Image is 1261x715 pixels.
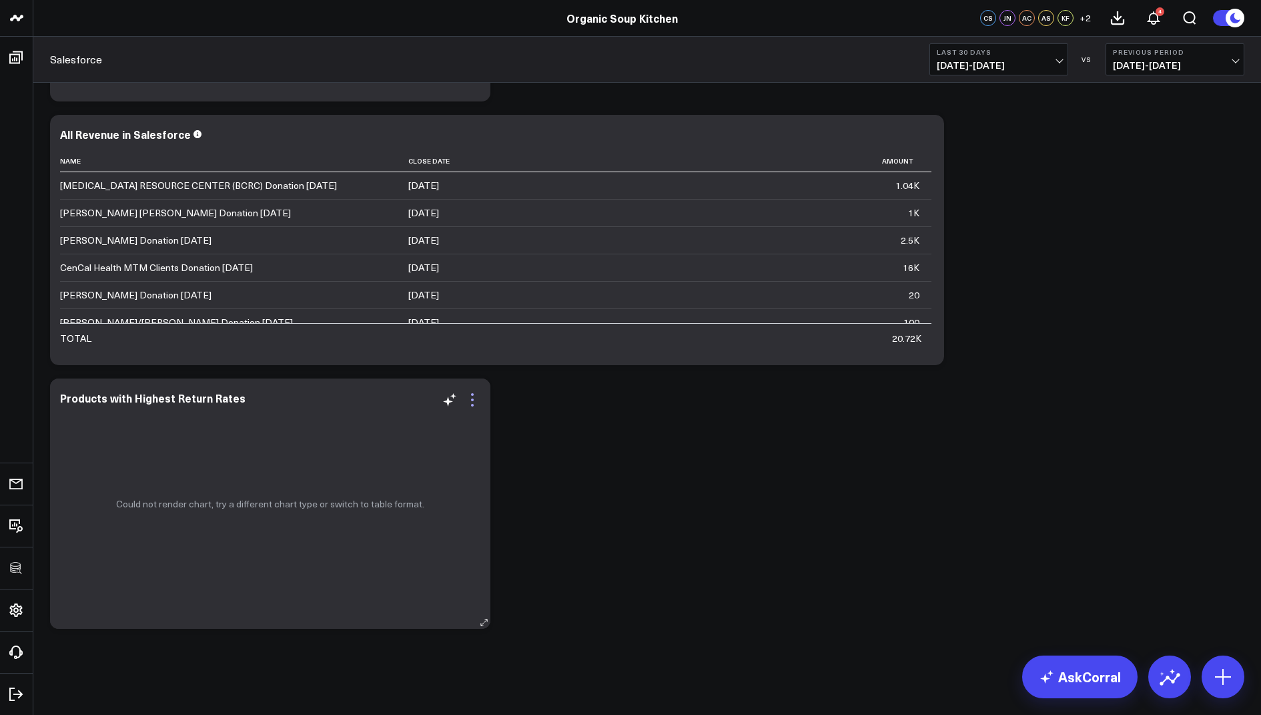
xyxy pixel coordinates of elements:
th: Name [60,150,408,172]
div: [DATE] [408,261,439,274]
div: KF [1058,10,1074,26]
div: 20 [909,288,919,302]
div: [PERSON_NAME] Donation [DATE] [60,288,212,302]
button: +2 [1077,10,1093,26]
div: [DATE] [408,316,439,329]
div: 20.72K [892,332,921,345]
button: Last 30 Days[DATE]-[DATE] [929,43,1068,75]
p: Could not render chart, try a different chart type or switch to table format. [116,499,424,509]
div: VS [1075,55,1099,63]
div: Products with Highest Return Rates [60,391,246,405]
div: [DATE] [408,288,439,302]
a: Salesforce [50,52,102,67]
div: [DATE] [408,234,439,247]
div: All Revenue in Salesforce [60,127,191,142]
a: AskCorral [1022,656,1138,698]
b: Previous Period [1113,48,1237,56]
span: + 2 [1080,13,1091,23]
button: Previous Period[DATE]-[DATE] [1106,43,1244,75]
span: [DATE] - [DATE] [937,60,1061,71]
b: Last 30 Days [937,48,1061,56]
div: AS [1038,10,1054,26]
div: 100 [903,316,919,329]
div: [DATE] [408,179,439,192]
th: Close Date [408,150,695,172]
div: JN [999,10,1015,26]
div: 16K [903,261,919,274]
div: [PERSON_NAME] [PERSON_NAME] Donation [DATE] [60,206,291,220]
div: 2.5K [901,234,919,247]
div: [PERSON_NAME] Donation [DATE] [60,234,212,247]
div: [PERSON_NAME]/[PERSON_NAME] Donation [DATE] [60,316,293,329]
div: AC [1019,10,1035,26]
div: 1.04K [895,179,919,192]
div: CenCal Health MTM Clients Donation [DATE] [60,261,253,274]
div: CS [980,10,996,26]
div: 4 [1156,7,1164,16]
div: [MEDICAL_DATA] RESOURCE CENTER (BCRC) Donation [DATE] [60,179,337,192]
div: 1K [908,206,919,220]
a: Organic Soup Kitchen [566,11,678,25]
div: [DATE] [408,206,439,220]
div: TOTAL [60,332,91,345]
span: [DATE] - [DATE] [1113,60,1237,71]
th: Amount [695,150,931,172]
